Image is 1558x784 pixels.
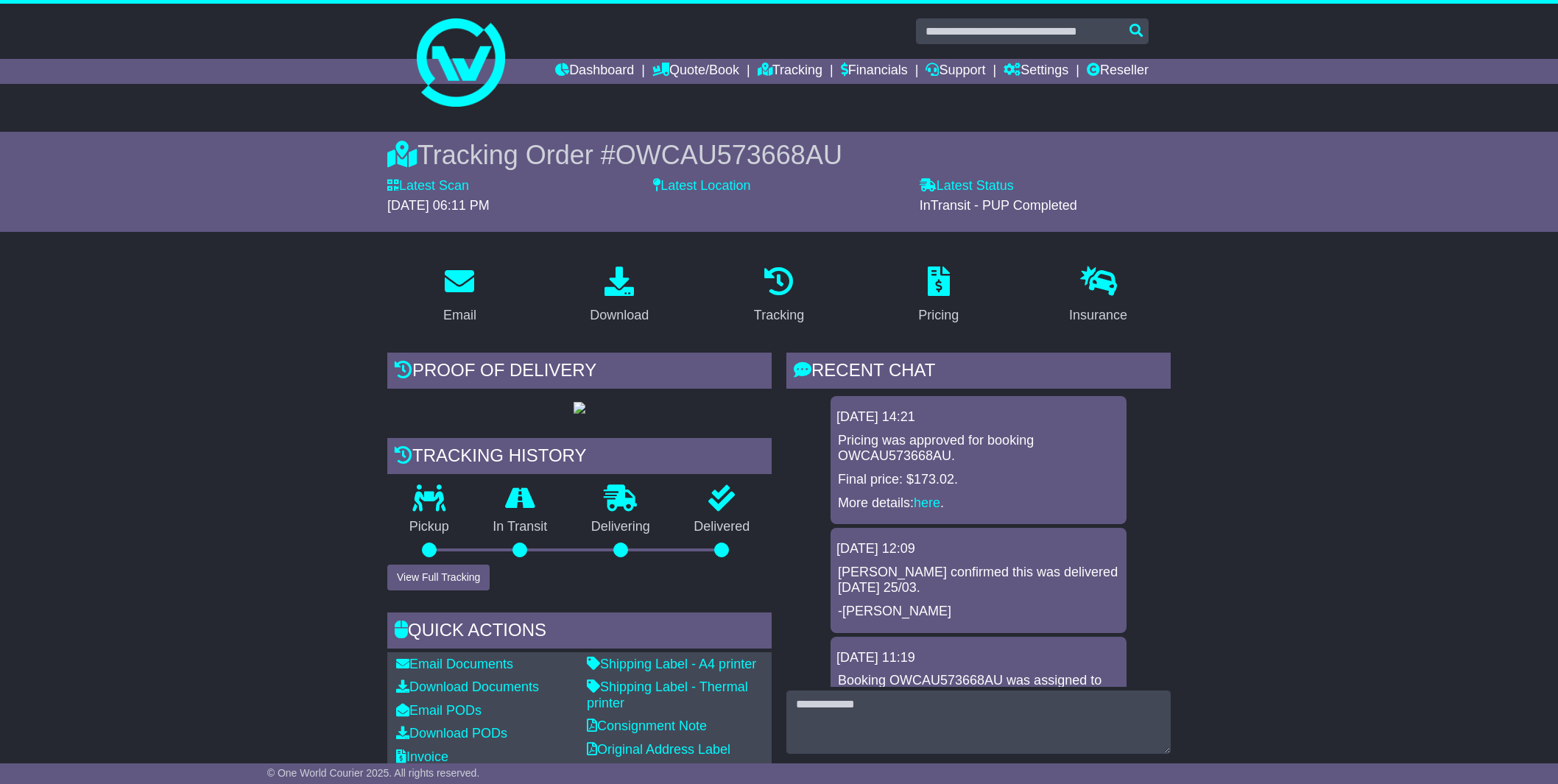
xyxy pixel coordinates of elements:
[836,541,1121,557] div: [DATE] 12:09
[387,438,772,478] div: Tracking history
[555,59,634,84] a: Dashboard
[387,139,1171,171] div: Tracking Order #
[744,261,814,331] a: Tracking
[587,679,748,710] a: Shipping Label - Thermal printer
[616,140,842,170] span: OWCAU573668AU
[653,178,750,194] label: Latest Location
[918,306,959,325] div: Pricing
[838,565,1119,596] p: [PERSON_NAME] confirmed this was delivered [DATE] 25/03.
[838,472,1119,488] p: Final price: $173.02.
[758,59,822,84] a: Tracking
[838,433,1119,465] p: Pricing was approved for booking OWCAU573668AU.
[387,198,490,213] span: [DATE] 06:11 PM
[926,59,985,84] a: Support
[652,59,739,84] a: Quote/Book
[841,59,908,84] a: Financials
[838,495,1119,512] p: More details: .
[754,306,804,325] div: Tracking
[387,612,772,652] div: Quick Actions
[387,519,471,535] p: Pickup
[914,495,940,510] a: here
[590,306,649,325] div: Download
[471,519,570,535] p: In Transit
[396,749,448,764] a: Invoice
[587,718,707,733] a: Consignment Note
[587,742,730,757] a: Original Address Label
[396,703,482,718] a: Email PODs
[1060,261,1137,331] a: Insurance
[838,673,1119,704] p: Booking OWCAU573668AU was assigned to Team1.
[267,767,480,779] span: © One World Courier 2025. All rights reserved.
[434,261,486,331] a: Email
[909,261,968,331] a: Pricing
[587,657,756,671] a: Shipping Label - A4 printer
[396,726,507,741] a: Download PODs
[580,261,658,331] a: Download
[443,306,476,325] div: Email
[396,657,513,671] a: Email Documents
[920,198,1077,213] span: InTransit - PUP Completed
[569,519,672,535] p: Delivering
[786,353,1171,392] div: RECENT CHAT
[672,519,772,535] p: Delivered
[836,409,1121,425] div: [DATE] 14:21
[836,650,1121,666] div: [DATE] 11:19
[574,402,585,414] img: GetPodImage
[1069,306,1127,325] div: Insurance
[1004,59,1068,84] a: Settings
[1087,59,1149,84] a: Reseller
[387,353,772,392] div: Proof of Delivery
[387,178,469,194] label: Latest Scan
[387,565,490,590] button: View Full Tracking
[396,679,539,694] a: Download Documents
[838,604,1119,620] p: -[PERSON_NAME]
[920,178,1014,194] label: Latest Status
